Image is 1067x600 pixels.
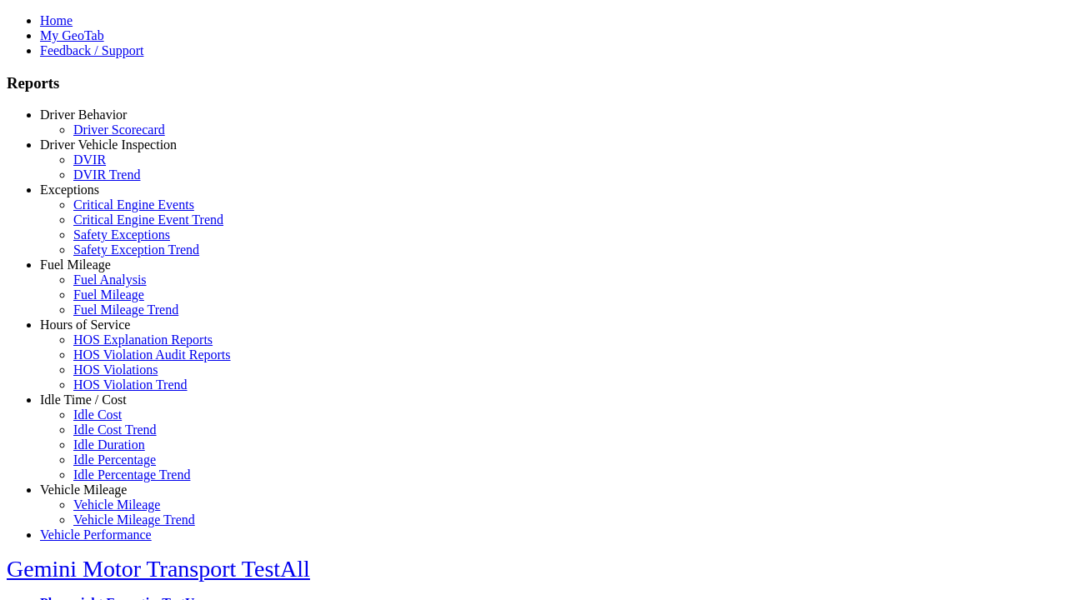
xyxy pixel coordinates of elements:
[40,28,104,42] a: My GeoTab
[40,527,152,542] a: Vehicle Performance
[40,182,99,197] a: Exceptions
[40,392,127,407] a: Idle Time / Cost
[73,422,157,437] a: Idle Cost Trend
[73,437,145,452] a: Idle Duration
[73,122,165,137] a: Driver Scorecard
[40,482,127,497] a: Vehicle Mileage
[73,452,156,467] a: Idle Percentage
[73,512,195,527] a: Vehicle Mileage Trend
[73,272,147,287] a: Fuel Analysis
[40,317,130,332] a: Hours of Service
[73,227,170,242] a: Safety Exceptions
[40,137,177,152] a: Driver Vehicle Inspection
[73,287,144,302] a: Fuel Mileage
[73,407,122,422] a: Idle Cost
[40,257,111,272] a: Fuel Mileage
[7,556,310,582] a: Gemini Motor Transport TestAll
[40,107,127,122] a: Driver Behavior
[73,467,190,482] a: Idle Percentage Trend
[73,212,223,227] a: Critical Engine Event Trend
[73,242,199,257] a: Safety Exception Trend
[7,74,1060,92] h3: Reports
[73,377,188,392] a: HOS Violation Trend
[73,152,106,167] a: DVIR
[40,13,73,27] a: Home
[73,167,140,182] a: DVIR Trend
[73,332,213,347] a: HOS Explanation Reports
[73,497,160,512] a: Vehicle Mileage
[73,197,194,212] a: Critical Engine Events
[73,362,158,377] a: HOS Violations
[73,347,231,362] a: HOS Violation Audit Reports
[40,43,143,57] a: Feedback / Support
[73,302,178,317] a: Fuel Mileage Trend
